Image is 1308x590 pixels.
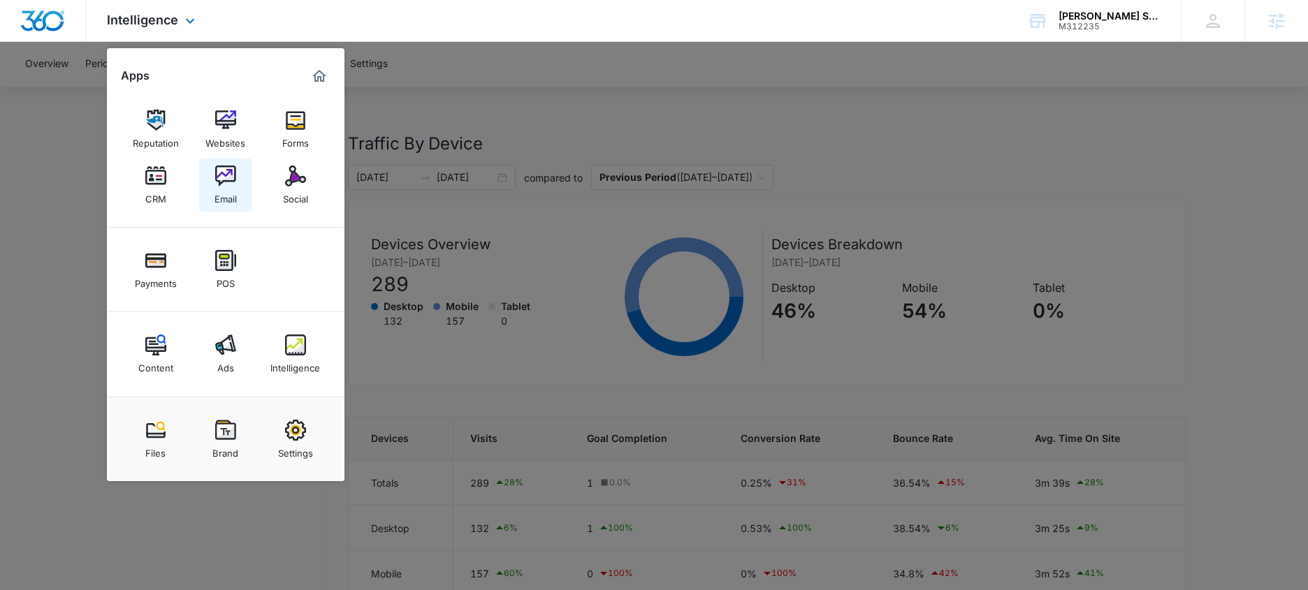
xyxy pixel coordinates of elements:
div: CRM [145,186,166,205]
a: Marketing 360® Dashboard [308,65,330,87]
div: Ads [217,355,234,374]
a: Brand [199,413,252,466]
a: Reputation [129,103,182,156]
div: Reputation [133,131,179,149]
div: account name [1059,10,1161,22]
a: Websites [199,103,252,156]
span: Intelligence [107,13,178,27]
div: Forms [282,131,309,149]
div: Content [138,355,173,374]
a: Email [199,158,252,212]
div: Settings [278,441,313,459]
div: Intelligence [270,355,320,374]
div: Social [283,186,308,205]
div: account id [1059,22,1161,31]
div: Payments [135,271,177,289]
div: Files [145,441,166,459]
div: POS [217,271,235,289]
a: Intelligence [269,327,322,381]
a: Ads [199,327,252,381]
a: Payments [129,243,182,296]
a: Content [129,327,182,381]
a: POS [199,243,252,296]
a: Forms [269,103,322,156]
a: Social [269,158,322,212]
a: Settings [269,413,322,466]
div: Websites [205,131,245,149]
div: Brand [212,441,238,459]
a: Files [129,413,182,466]
a: CRM [129,158,182,212]
div: Email [215,186,237,205]
h2: Apps [121,69,150,82]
